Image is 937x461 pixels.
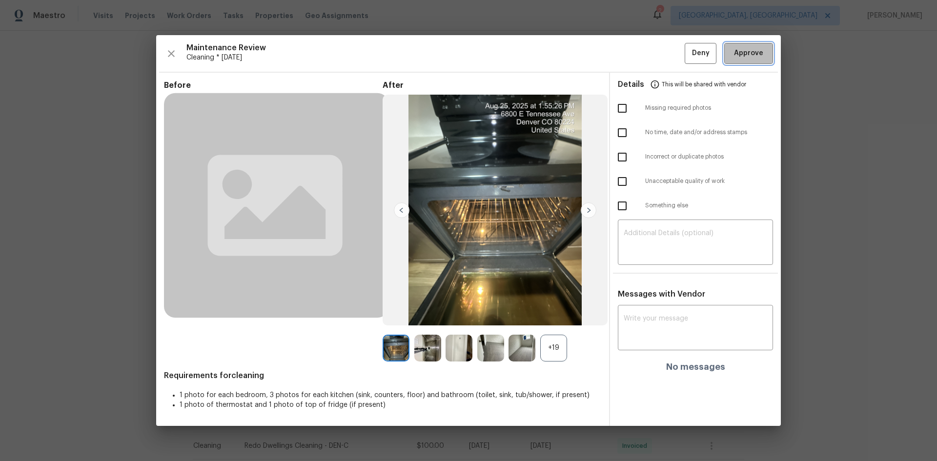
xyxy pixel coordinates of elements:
span: Maintenance Review [186,43,685,53]
div: +19 [540,335,567,361]
li: 1 photo for each bedroom, 3 photos for each kitchen (sink, counters, floor) and bathroom (toilet,... [180,390,601,400]
div: No time, date and/or address stamps [610,120,781,145]
span: Unacceptable quality of work [645,177,773,185]
span: Missing required photos [645,104,773,112]
span: After [383,80,601,90]
button: Deny [685,43,716,64]
span: Something else [645,201,773,210]
span: Messages with Vendor [618,290,705,298]
span: No time, date and/or address stamps [645,128,773,137]
img: left-chevron-button-url [394,202,409,218]
img: right-chevron-button-url [581,202,596,218]
li: 1 photo of thermostat and 1 photo of top of fridge (if present) [180,400,601,410]
button: Approve [724,43,773,64]
div: Unacceptable quality of work [610,169,781,194]
span: Incorrect or duplicate photos [645,153,773,161]
div: Missing required photos [610,96,781,120]
h4: No messages [666,362,725,372]
span: Deny [692,47,710,60]
span: Details [618,73,644,96]
span: Before [164,80,383,90]
div: Something else [610,194,781,218]
span: This will be shared with vendor [662,73,746,96]
span: Cleaning * [DATE] [186,53,685,62]
span: Approve [734,47,763,60]
span: Requirements for cleaning [164,371,601,381]
div: Incorrect or duplicate photos [610,145,781,169]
